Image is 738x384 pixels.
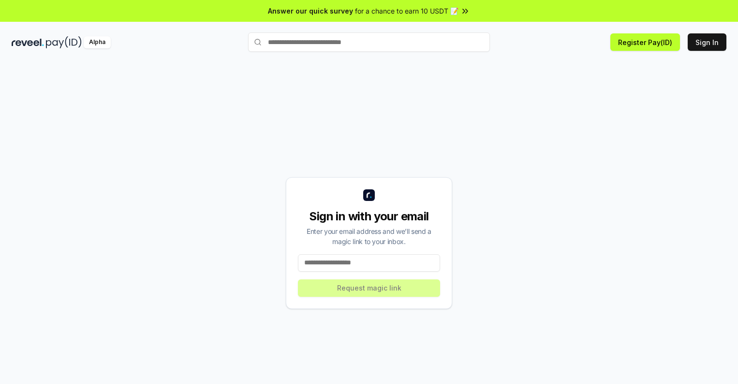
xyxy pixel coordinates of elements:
div: Sign in with your email [298,209,440,224]
span: Answer our quick survey [268,6,353,16]
button: Sign In [688,33,726,51]
button: Register Pay(ID) [610,33,680,51]
img: logo_small [363,189,375,201]
span: for a chance to earn 10 USDT 📝 [355,6,458,16]
div: Enter your email address and we’ll send a magic link to your inbox. [298,226,440,246]
div: Alpha [84,36,111,48]
img: pay_id [46,36,82,48]
img: reveel_dark [12,36,44,48]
